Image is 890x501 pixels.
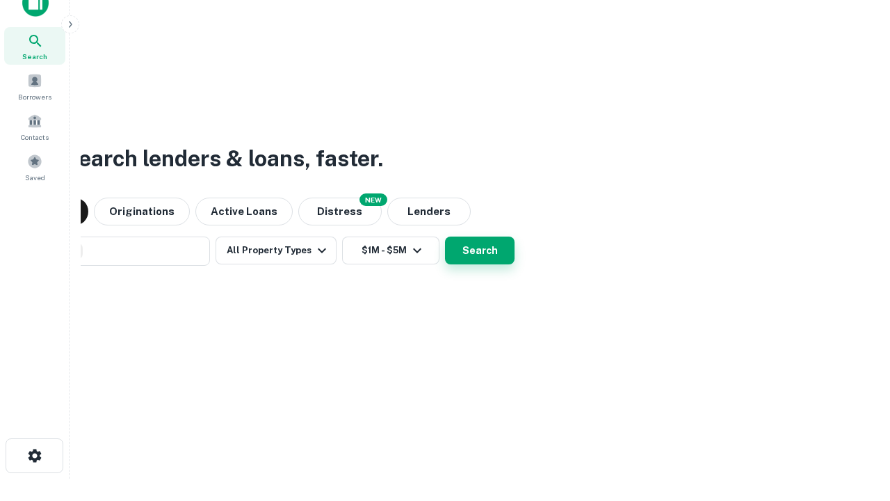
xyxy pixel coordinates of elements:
a: Search [4,27,65,65]
button: $1M - $5M [342,237,439,264]
iframe: Chat Widget [820,390,890,456]
div: NEW [359,193,387,206]
a: Contacts [4,108,65,145]
button: Lenders [387,198,471,225]
span: Saved [25,172,45,183]
span: Contacts [21,132,49,143]
span: Search [22,51,47,62]
button: Originations [94,198,190,225]
button: Search [445,237,515,264]
button: Search distressed loans with lien and other non-mortgage details. [298,198,382,225]
a: Borrowers [4,67,65,105]
span: Borrowers [18,91,51,102]
a: Saved [4,148,65,186]
button: Active Loans [195,198,293,225]
h3: Search lenders & loans, faster. [63,142,383,175]
button: All Property Types [216,237,337,264]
